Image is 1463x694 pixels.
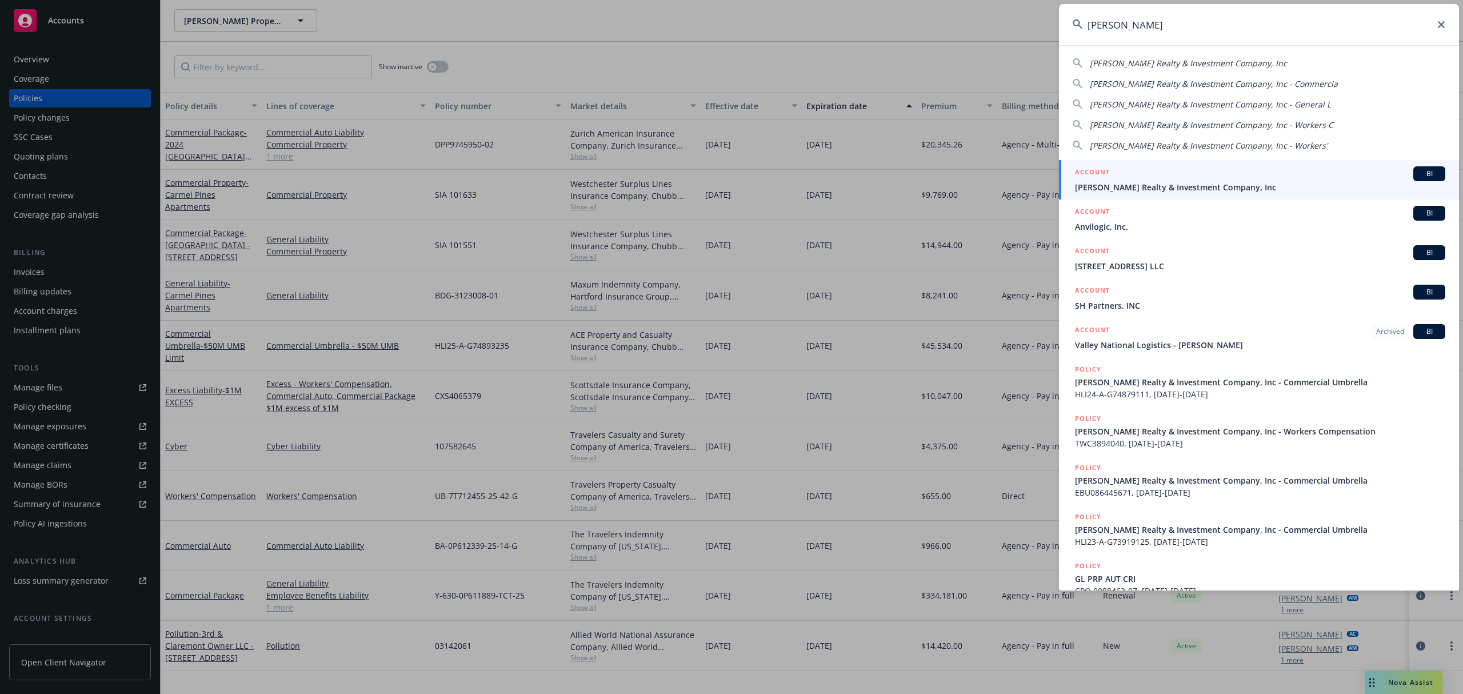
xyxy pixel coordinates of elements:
span: [PERSON_NAME] Realty & Investment Company, Inc [1090,58,1287,69]
h5: POLICY [1075,462,1101,473]
span: CPO 0088463-07, [DATE]-[DATE] [1075,585,1445,597]
h5: ACCOUNT [1075,245,1110,259]
span: [PERSON_NAME] Realty & Investment Company, Inc - Workers' [1090,140,1328,151]
a: ACCOUNTBI[STREET_ADDRESS] LLC [1059,239,1459,278]
span: HLI23-A-G73919125, [DATE]-[DATE] [1075,536,1445,548]
h5: POLICY [1075,560,1101,572]
a: ACCOUNTBI[PERSON_NAME] Realty & Investment Company, Inc [1059,160,1459,200]
span: SH Partners, INC [1075,300,1445,312]
h5: POLICY [1075,413,1101,424]
span: [STREET_ADDRESS] LLC [1075,260,1445,272]
span: [PERSON_NAME] Realty & Investment Company, Inc - Commercial Umbrella [1075,474,1445,486]
a: POLICY[PERSON_NAME] Realty & Investment Company, Inc - Commercial UmbrellaHLI24-A-G74879111, [DAT... [1059,357,1459,406]
span: GL PRP AUT CRI [1075,573,1445,585]
span: BI [1418,326,1441,337]
span: EBU086445671, [DATE]-[DATE] [1075,486,1445,498]
input: Search... [1059,4,1459,45]
a: POLICY[PERSON_NAME] Realty & Investment Company, Inc - Workers CompensationTWC3894040, [DATE]-[DATE] [1059,406,1459,456]
a: ACCOUNTBISH Partners, INC [1059,278,1459,318]
span: TWC3894040, [DATE]-[DATE] [1075,437,1445,449]
span: [PERSON_NAME] Realty & Investment Company, Inc - Workers C [1090,119,1333,130]
h5: ACCOUNT [1075,206,1110,220]
h5: ACCOUNT [1075,285,1110,298]
h5: POLICY [1075,364,1101,375]
span: BI [1418,169,1441,179]
span: [PERSON_NAME] Realty & Investment Company, Inc [1075,181,1445,193]
span: [PERSON_NAME] Realty & Investment Company, Inc - General L [1090,99,1331,110]
span: [PERSON_NAME] Realty & Investment Company, Inc - Commercia [1090,78,1338,89]
span: [PERSON_NAME] Realty & Investment Company, Inc - Commercial Umbrella [1075,524,1445,536]
h5: ACCOUNT [1075,166,1110,180]
span: [PERSON_NAME] Realty & Investment Company, Inc - Commercial Umbrella [1075,376,1445,388]
span: HLI24-A-G74879111, [DATE]-[DATE] [1075,388,1445,400]
h5: POLICY [1075,511,1101,523]
h5: ACCOUNT [1075,324,1110,338]
span: BI [1418,287,1441,297]
span: BI [1418,248,1441,258]
a: POLICYGL PRP AUT CRICPO 0088463-07, [DATE]-[DATE] [1059,554,1459,603]
span: BI [1418,208,1441,218]
a: ACCOUNTArchivedBIValley National Logistics - [PERSON_NAME] [1059,318,1459,357]
span: Anvilogic, Inc. [1075,221,1445,233]
a: POLICY[PERSON_NAME] Realty & Investment Company, Inc - Commercial UmbrellaHLI23-A-G73919125, [DAT... [1059,505,1459,554]
span: [PERSON_NAME] Realty & Investment Company, Inc - Workers Compensation [1075,425,1445,437]
span: Valley National Logistics - [PERSON_NAME] [1075,339,1445,351]
a: ACCOUNTBIAnvilogic, Inc. [1059,200,1459,239]
span: Archived [1376,326,1404,337]
a: POLICY[PERSON_NAME] Realty & Investment Company, Inc - Commercial UmbrellaEBU086445671, [DATE]-[D... [1059,456,1459,505]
